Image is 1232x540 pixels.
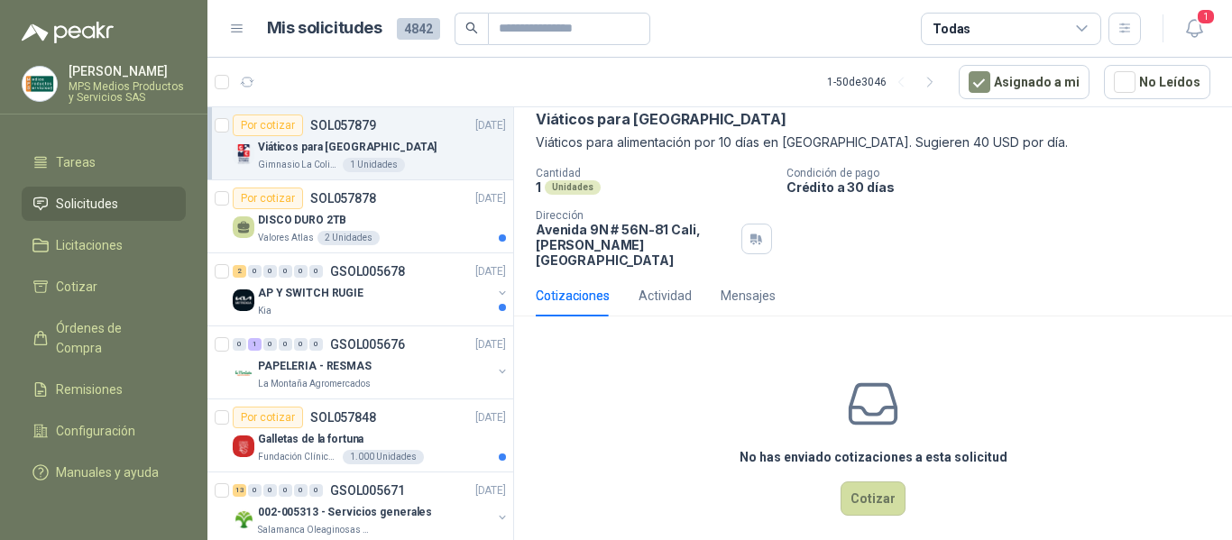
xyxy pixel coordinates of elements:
[233,435,254,457] img: Company Logo
[22,270,186,304] a: Cotizar
[786,167,1225,179] p: Condición de pago
[22,187,186,221] a: Solicitudes
[233,261,510,318] a: 2 0 0 0 0 0 GSOL005678[DATE] Company LogoAP Y SWITCH RUGIEKia
[536,133,1210,152] p: Viáticos para alimentación por 10 días en [GEOGRAPHIC_DATA]. Sugieren 40 USD por día.
[258,212,346,229] p: DISCO DURO 2TB
[263,484,277,497] div: 0
[258,231,314,245] p: Valores Atlas
[258,523,372,537] p: Salamanca Oleaginosas SAS
[233,484,246,497] div: 13
[233,114,303,136] div: Por cotizar
[22,372,186,407] a: Remisiones
[536,222,734,268] p: Avenida 9N # 56N-81 Cali , [PERSON_NAME][GEOGRAPHIC_DATA]
[639,286,692,306] div: Actividad
[56,235,123,255] span: Licitaciones
[263,338,277,351] div: 0
[69,81,186,103] p: MPS Medios Productos y Servicios SAS
[475,263,506,280] p: [DATE]
[233,407,303,428] div: Por cotizar
[1196,8,1216,25] span: 1
[233,289,254,311] img: Company Logo
[22,228,186,262] a: Licitaciones
[330,484,405,497] p: GSOL005671
[248,338,262,351] div: 1
[309,338,323,351] div: 0
[310,411,376,424] p: SOL057848
[207,180,513,253] a: Por cotizarSOL057878[DATE] DISCO DURO 2TBValores Atlas2 Unidades
[279,338,292,351] div: 0
[56,152,96,172] span: Tareas
[233,362,254,384] img: Company Logo
[258,358,372,375] p: PAPELERIA - RESMAS
[279,265,292,278] div: 0
[475,482,506,499] p: [DATE]
[233,265,246,278] div: 2
[933,19,970,39] div: Todas
[56,318,169,358] span: Órdenes de Compra
[258,158,339,172] p: Gimnasio La Colina
[786,179,1225,195] p: Crédito a 30 días
[536,110,786,129] p: Viáticos para [GEOGRAPHIC_DATA]
[279,484,292,497] div: 0
[56,194,118,214] span: Solicitudes
[330,338,405,351] p: GSOL005676
[1178,13,1210,45] button: 1
[23,67,57,101] img: Company Logo
[207,107,513,180] a: Por cotizarSOL057879[DATE] Company LogoViáticos para [GEOGRAPHIC_DATA]Gimnasio La Colina1 Unidades
[56,421,135,441] span: Configuración
[56,380,123,399] span: Remisiones
[740,447,1007,467] h3: No has enviado cotizaciones a esta solicitud
[294,265,308,278] div: 0
[258,304,271,318] p: Kia
[69,65,186,78] p: [PERSON_NAME]
[22,22,114,43] img: Logo peakr
[258,504,432,521] p: 002-005313 - Servicios generales
[267,15,382,41] h1: Mis solicitudes
[475,190,506,207] p: [DATE]
[294,338,308,351] div: 0
[22,145,186,179] a: Tareas
[258,450,339,464] p: Fundación Clínica Shaio
[475,336,506,353] p: [DATE]
[233,143,254,165] img: Company Logo
[536,209,734,222] p: Dirección
[343,450,424,464] div: 1.000 Unidades
[330,265,405,278] p: GSOL005678
[22,311,186,365] a: Órdenes de Compra
[248,265,262,278] div: 0
[1104,65,1210,99] button: No Leídos
[233,334,510,391] a: 0 1 0 0 0 0 GSOL005676[DATE] Company LogoPAPELERIA - RESMASLa Montaña Agromercados
[475,117,506,134] p: [DATE]
[721,286,776,306] div: Mensajes
[22,455,186,490] a: Manuales y ayuda
[263,265,277,278] div: 0
[207,399,513,472] a: Por cotizarSOL057848[DATE] Company LogoGalletas de la fortunaFundación Clínica Shaio1.000 Unidades
[310,192,376,205] p: SOL057878
[397,18,440,40] span: 4842
[233,508,254,530] img: Company Logo
[317,231,380,245] div: 2 Unidades
[258,285,363,302] p: AP Y SWITCH RUGIE
[841,481,906,516] button: Cotizar
[233,338,246,351] div: 0
[294,484,308,497] div: 0
[233,188,303,209] div: Por cotizar
[258,139,437,156] p: Viáticos para [GEOGRAPHIC_DATA]
[258,377,371,391] p: La Montaña Agromercados
[56,277,97,297] span: Cotizar
[56,462,159,482] span: Manuales y ayuda
[343,158,405,172] div: 1 Unidades
[258,431,363,448] p: Galletas de la fortuna
[959,65,1089,99] button: Asignado a mi
[536,179,541,195] p: 1
[233,480,510,537] a: 13 0 0 0 0 0 GSOL005671[DATE] Company Logo002-005313 - Servicios generalesSalamanca Oleaginosas SAS
[475,409,506,426] p: [DATE]
[22,414,186,448] a: Configuración
[827,68,944,96] div: 1 - 50 de 3046
[545,180,601,195] div: Unidades
[536,286,610,306] div: Cotizaciones
[536,167,772,179] p: Cantidad
[309,265,323,278] div: 0
[248,484,262,497] div: 0
[310,119,376,132] p: SOL057879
